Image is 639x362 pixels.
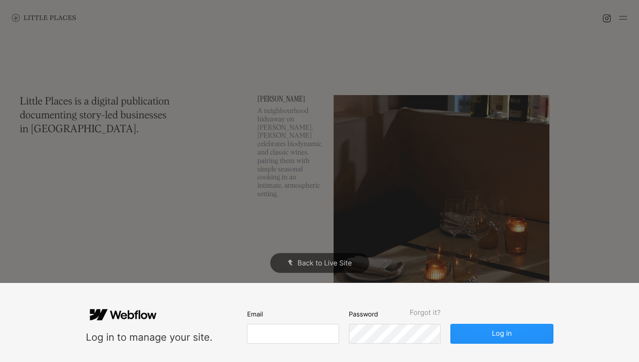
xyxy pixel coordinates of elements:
span: Password [349,310,378,319]
span: Forgot it? [410,309,441,317]
div: Log in to manage your site. [86,331,213,344]
button: Log in [450,324,553,344]
span: Back to Live Site [297,259,352,267]
span: Email [247,310,263,319]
